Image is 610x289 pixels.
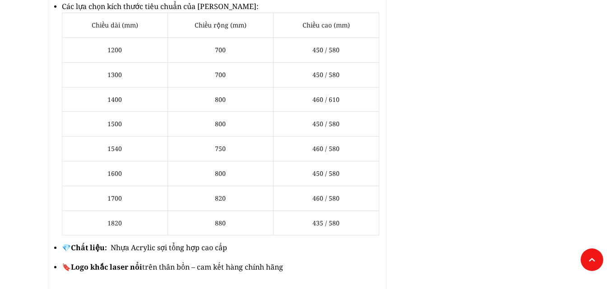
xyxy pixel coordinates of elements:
th: Chiều dài (mm) [62,13,168,38]
td: 820 [168,186,273,211]
td: 800 [168,161,273,186]
td: 800 [168,112,273,137]
td: 460 / 580 [273,186,379,211]
td: 435 / 580 [273,211,379,235]
span: Các lựa chọn kích thước tiêu chuẩn của [PERSON_NAME]: [62,1,259,11]
th: Chiều cao (mm) [273,13,379,38]
th: Chiều rộng (mm) [168,13,273,38]
a: Lên đầu trang [581,248,603,271]
strong: Chất liệu: [71,243,107,252]
td: 450 / 580 [273,37,379,62]
strong: Logo khắc laser nổi [71,262,142,272]
td: 1700 [62,186,168,211]
td: 700 [168,62,273,87]
span: 💎 [62,243,109,252]
td: 1400 [62,87,168,112]
td: 450 / 580 [273,62,379,87]
td: 1820 [62,211,168,235]
td: 460 / 580 [273,137,379,161]
span: Nhựa Acrylic sợi tổng hợp cao cấp [111,243,227,252]
td: 1200 [62,37,168,62]
td: 1540 [62,137,168,161]
td: 880 [168,211,273,235]
td: 800 [168,87,273,112]
span: 🔖 trên thân bồn – cam kết hàng chính hãng [62,262,283,272]
td: 460 / 610 [273,87,379,112]
td: 450 / 580 [273,112,379,137]
td: 700 [168,37,273,62]
td: 1600 [62,161,168,186]
td: 450 / 580 [273,161,379,186]
td: 1300 [62,62,168,87]
td: 750 [168,137,273,161]
td: 1500 [62,112,168,137]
